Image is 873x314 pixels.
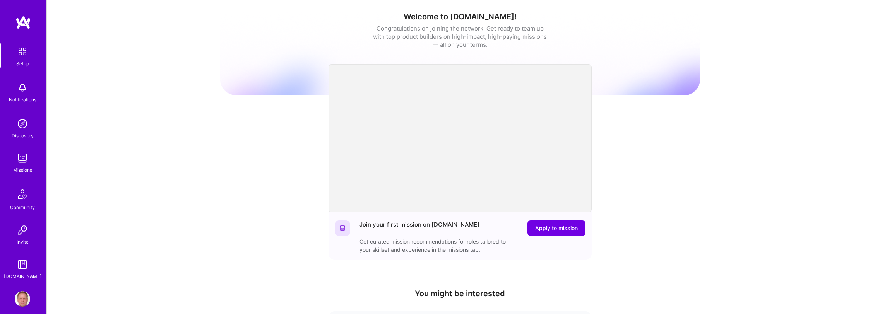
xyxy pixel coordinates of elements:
[13,291,32,307] a: User Avatar
[13,185,32,203] img: Community
[15,257,30,272] img: guide book
[339,225,346,231] img: Website
[15,116,30,131] img: discovery
[329,289,592,298] h4: You might be interested
[359,237,514,254] div: Get curated mission recommendations for roles tailored to your skillset and experience in the mis...
[220,12,700,21] h1: Welcome to [DOMAIN_NAME]!
[527,220,585,236] button: Apply to mission
[17,238,29,246] div: Invite
[13,166,32,174] div: Missions
[15,80,30,96] img: bell
[15,15,31,29] img: logo
[373,24,547,49] div: Congratulations on joining the network. Get ready to team up with top product builders on high-im...
[15,291,30,307] img: User Avatar
[15,150,30,166] img: teamwork
[15,222,30,238] img: Invite
[14,43,31,60] img: setup
[4,272,41,280] div: [DOMAIN_NAME]
[9,96,36,104] div: Notifications
[16,60,29,68] div: Setup
[12,131,34,140] div: Discovery
[535,224,578,232] span: Apply to mission
[10,203,35,212] div: Community
[329,64,592,212] iframe: video
[359,220,479,236] div: Join your first mission on [DOMAIN_NAME]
